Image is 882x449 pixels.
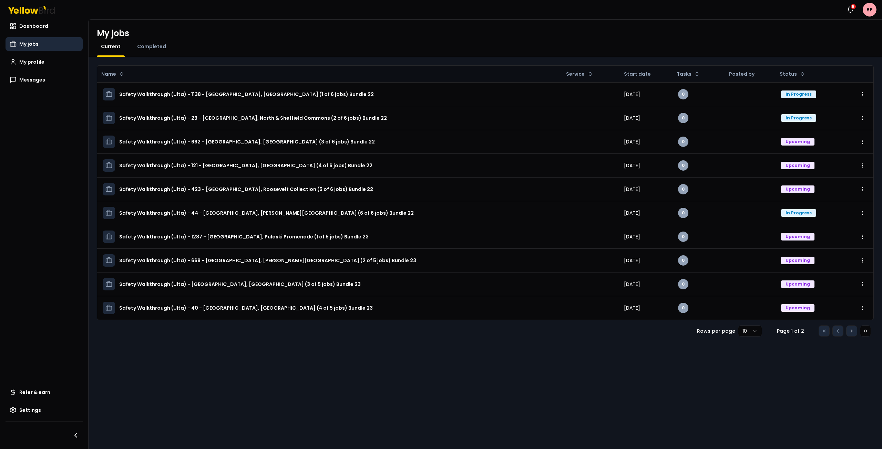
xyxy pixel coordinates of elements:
button: 5 [843,3,857,17]
div: 0 [678,160,688,171]
h3: Safety Walkthrough (Ulta) - 662 - [GEOGRAPHIC_DATA], [GEOGRAPHIC_DATA] (3 of 6 jobs) Bundle 22 [119,136,375,148]
span: [DATE] [624,115,640,121]
div: Page 1 of 2 [773,328,808,334]
th: Posted by [724,66,776,82]
span: Settings [19,407,41,414]
h1: My jobs [97,28,129,39]
a: Completed [133,43,170,50]
span: [DATE] [624,210,640,216]
span: Refer & earn [19,389,50,396]
h3: Safety Walkthrough (Ulta) - 1138 - [GEOGRAPHIC_DATA], [GEOGRAPHIC_DATA] (1 of 6 jobs) Bundle 22 [119,88,374,100]
span: Status [780,71,797,77]
span: [DATE] [624,138,640,145]
th: Start date [618,66,673,82]
span: BP [863,3,876,17]
a: Dashboard [6,19,83,33]
div: In Progress [781,114,816,122]
div: In Progress [781,209,816,217]
div: 0 [678,232,688,242]
div: 5 [850,3,857,10]
a: Refer & earn [6,385,83,399]
h3: Safety Walkthrough (Ulta) - 668 - [GEOGRAPHIC_DATA], [PERSON_NAME][GEOGRAPHIC_DATA] (2 of 5 jobs)... [119,254,416,267]
div: 0 [678,113,688,123]
div: 0 [678,303,688,313]
span: Messages [19,76,45,83]
h3: Safety Walkthrough (Ulta) - 23 - [GEOGRAPHIC_DATA], North & Sheffield Commons (2 of 6 jobs) Bundl... [119,112,387,124]
div: Upcoming [781,138,814,146]
button: Name [99,68,127,79]
div: 0 [678,89,688,99]
div: Upcoming [781,233,814,240]
h3: Safety Walkthrough (Ulta) - 423 - [GEOGRAPHIC_DATA], Roosevelt Collection (5 of 6 jobs) Bundle 22 [119,183,373,195]
span: Dashboard [19,23,48,30]
div: Upcoming [781,185,814,193]
div: Upcoming [781,162,814,169]
div: Upcoming [781,280,814,288]
div: Upcoming [781,257,814,264]
span: Current [101,43,121,50]
div: 0 [678,137,688,147]
a: My profile [6,55,83,69]
span: [DATE] [624,162,640,169]
div: In Progress [781,90,816,98]
a: My jobs [6,37,83,51]
div: Upcoming [781,304,814,312]
span: [DATE] [624,257,640,264]
div: 0 [678,255,688,266]
h3: Safety Walkthrough (Ulta) - 40 - [GEOGRAPHIC_DATA], [GEOGRAPHIC_DATA] (4 of 5 jobs) Bundle 23 [119,302,373,314]
a: Messages [6,73,83,87]
a: Current [97,43,125,50]
span: Service [566,71,585,77]
button: Service [563,68,596,79]
a: Settings [6,403,83,417]
div: 0 [678,184,688,194]
button: Tasks [674,68,702,79]
span: Completed [137,43,166,50]
h3: Safety Walkthrough (Ulta) - [GEOGRAPHIC_DATA], [GEOGRAPHIC_DATA] (3 of 5 jobs) Bundle 23 [119,278,361,290]
span: My jobs [19,41,39,47]
button: Status [777,68,808,79]
span: My profile [19,58,44,65]
span: [DATE] [624,91,640,98]
h3: Safety Walkthrough (Ulta) - 1287 - [GEOGRAPHIC_DATA], Pulaski Promenade (1 of 5 jobs) Bundle 23 [119,231,369,243]
div: 0 [678,279,688,289]
span: [DATE] [624,304,640,311]
span: [DATE] [624,281,640,288]
p: Rows per page [697,328,735,334]
span: Tasks [677,71,691,77]
span: [DATE] [624,186,640,193]
h3: Safety Walkthrough (Ulta) - 44 - [GEOGRAPHIC_DATA], [PERSON_NAME][GEOGRAPHIC_DATA] (6 of 6 jobs) ... [119,207,414,219]
h3: Safety Walkthrough (Ulta) - 121 - [GEOGRAPHIC_DATA], [GEOGRAPHIC_DATA] (4 of 6 jobs) Bundle 22 [119,159,372,172]
span: [DATE] [624,233,640,240]
div: 0 [678,208,688,218]
span: Name [101,71,116,77]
